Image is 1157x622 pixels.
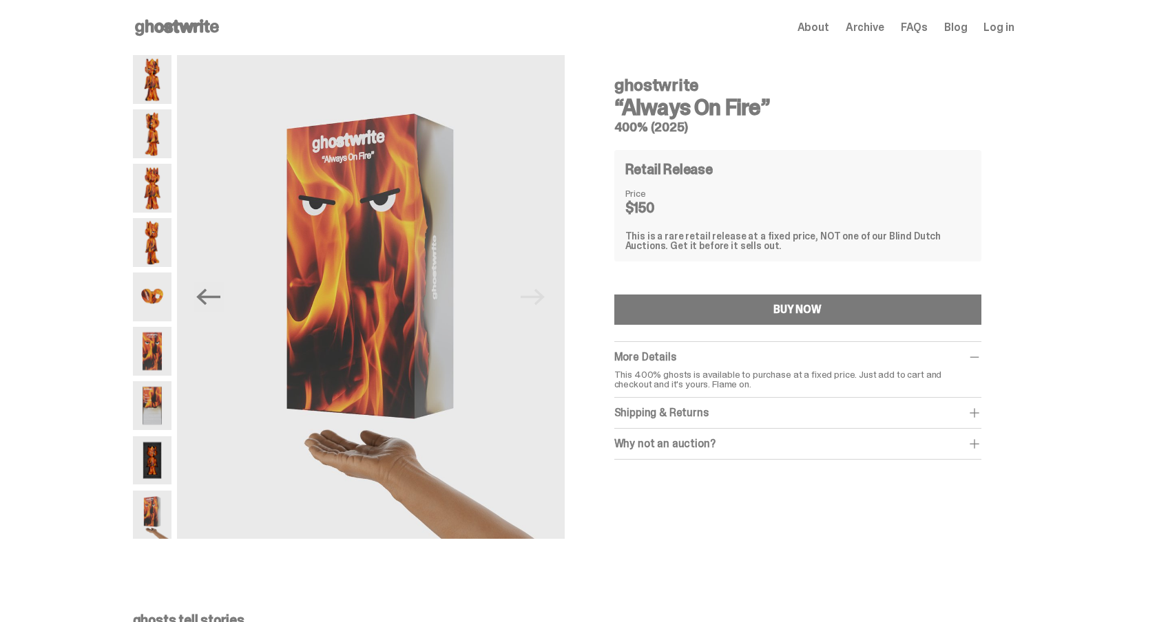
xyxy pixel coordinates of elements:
img: Always-On-Fire---Website-Archive.2522XX.png [177,55,565,539]
dd: $150 [625,201,694,215]
div: BUY NOW [773,304,822,315]
img: Always-On-Fire---Website-Archive.2487X.png [133,164,171,213]
div: This is a rare retail release at a fixed price, NOT one of our Blind Dutch Auctions. Get it befor... [625,231,970,250]
button: BUY NOW [614,294,981,325]
h4: Retail Release [625,162,713,176]
img: Always-On-Fire---Website-Archive.2522XX.png [133,491,171,539]
img: Always-On-Fire---Website-Archive.2484X.png [133,55,171,104]
img: Always-On-Fire---Website-Archive.2485X.png [133,109,171,158]
h3: “Always On Fire” [614,96,981,118]
a: Blog [944,22,967,33]
img: Always-On-Fire---Website-Archive.2497X.png [133,436,171,485]
img: Always-On-Fire---Website-Archive.2490X.png [133,272,171,321]
h4: ghostwrite [614,77,981,94]
a: About [798,22,829,33]
a: Archive [846,22,884,33]
img: Always-On-Fire---Website-Archive.2494X.png [133,381,171,430]
div: Why not an auction? [614,437,981,451]
h5: 400% (2025) [614,121,981,133]
p: This 400% ghosts is available to purchase at a fixed price. Just add to cart and checkout and it'... [614,369,981,389]
img: Always-On-Fire---Website-Archive.2491X.png [133,327,171,376]
a: Log in [983,22,1014,33]
dt: Price [625,189,694,198]
a: FAQs [901,22,928,33]
div: Shipping & Returns [614,406,981,420]
img: Always-On-Fire---Website-Archive.2489X.png [133,218,171,267]
span: More Details [614,350,676,364]
button: Previous [194,282,224,312]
